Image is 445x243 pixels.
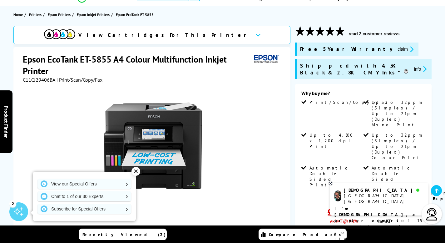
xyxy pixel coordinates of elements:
[251,53,280,65] img: Epson
[334,206,424,241] p: of 19 years! I can help you choose the right product
[396,46,415,53] button: promo-description
[48,11,72,18] a: Epson Printers
[23,53,251,77] h1: Epson EcoTank ET-5855 A4 Colour Multifunction Inkjet Printer
[301,90,425,99] div: Why buy me?
[426,208,438,220] img: user-headset-light.svg
[347,31,401,37] button: read 2 customer reviews
[57,77,102,83] span: | Print/Scan/Copy/Fax
[344,193,423,204] div: [GEOGRAPHIC_DATA], [GEOGRAPHIC_DATA]
[116,11,154,18] span: Epson EcoTank ET-5855
[344,187,423,193] div: [DEMOGRAPHIC_DATA]
[78,32,250,38] span: View Cartridges For This Printer
[259,229,347,240] a: Compare Products
[309,132,362,149] span: Up to 4,800 x 1,200 dpi Print
[116,11,155,18] a: Epson EcoTank ET-5855
[309,165,362,188] span: Automatic Double Sided Printing
[13,11,24,18] a: Home
[79,229,167,240] a: Recently Viewed (2)
[9,200,16,207] div: 2
[13,11,23,18] span: Home
[82,232,166,237] span: Recently Viewed (2)
[77,11,111,18] a: Epson Inkjet Printers
[3,105,9,138] span: Product Finder
[269,232,344,237] span: Compare Products
[23,77,55,83] span: C11CJ29406BA
[37,191,131,201] a: Chat to 1 of our 30 Experts
[372,165,424,188] span: Automatic Double Sided Scanning
[29,11,42,18] span: Printers
[327,206,357,218] span: £631.66
[29,11,43,18] a: Printers
[131,167,140,176] div: ✕
[77,11,110,18] span: Epson Inkjet Printers
[37,204,131,214] a: Subscribe for Special Offers
[330,218,357,224] span: ex VAT @ 20%
[412,65,429,73] button: promo-description
[91,95,214,218] img: Epson EcoTank ET-5855
[334,190,341,201] img: chris-livechat.png
[309,99,390,105] span: Print/Scan/Copy/Fax
[334,206,417,223] b: I'm [DEMOGRAPHIC_DATA], a printer expert
[300,46,393,53] span: Free 5 Year Warranty
[44,29,75,39] img: View Cartridges
[372,132,424,160] span: Up to 32ppm (Simplex) / Up to 21pm (Duplex) Colour Print
[37,179,131,189] a: View our Special Offers
[372,99,424,128] span: Up to 32ppm (Simplex) / Up to 21pm (Duplex) Mono Print
[300,62,409,76] span: Shipped with 4.5K Black & 2.8K CMY Inks*
[48,11,71,18] span: Epson Printers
